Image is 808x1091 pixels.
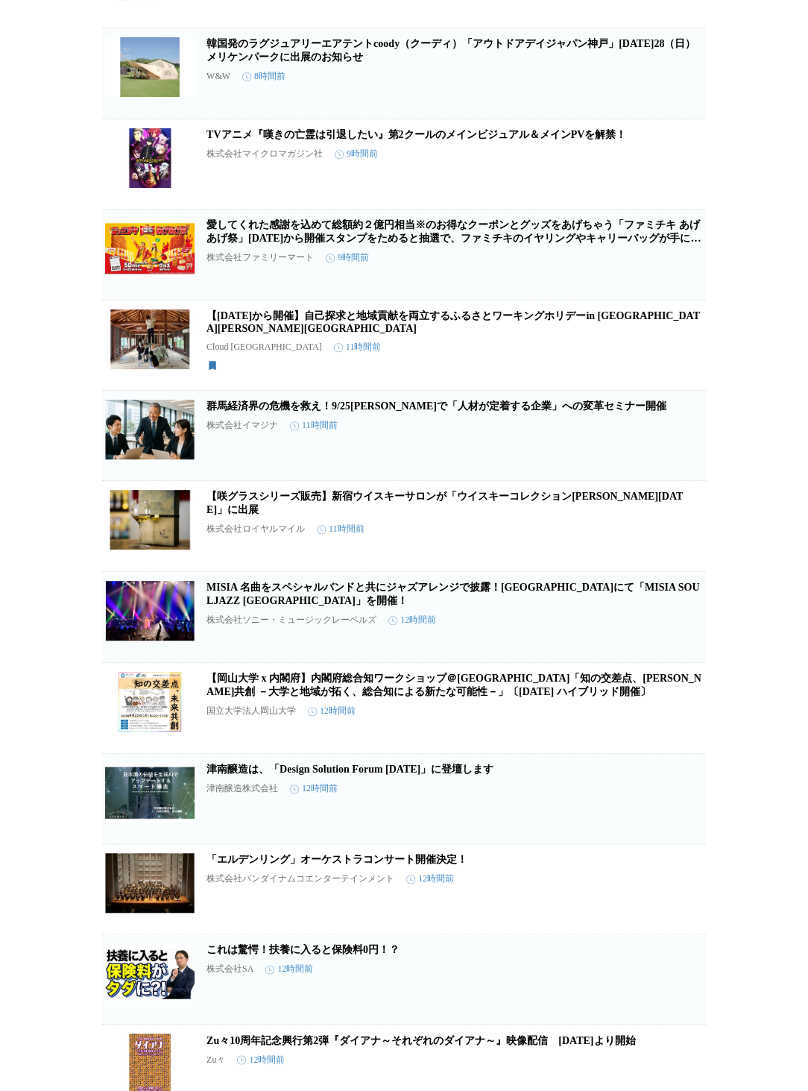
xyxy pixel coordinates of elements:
[105,309,195,369] img: 【明日から開催】自己探求と地域貢献を両立するふるさとワーキングホリデーin 滋賀県多賀町
[206,419,278,432] p: 株式会社イマジナ
[290,782,338,795] time: 12時間前
[206,854,467,865] a: 「エルデンリング」オーケストラコンサート開催決定！
[265,963,313,975] time: 12時間前
[206,582,699,606] a: MISIA 名曲をスペシャルバンドと共にジャズアレンジで披露！[GEOGRAPHIC_DATA]にて「MISIA SOULJAZZ [GEOGRAPHIC_DATA]」を開催！
[105,943,195,1003] img: これは驚愕！扶養に入ると保険料0円！？
[105,400,195,459] img: 群馬経済界の危機を救え！9/25高崎で「人材が定着する企業」への変革セミナー開催
[105,218,195,278] img: 愛してくれた感謝を込めて総額約２億円相当※のお得なクーポンとグッズをあげちゃう「ファミチキ あげあげ祭」9月16日から開催スタンプをためると抽選で、ファミチキのイヤリングやキャリーバッグが手に入る!?
[206,491,683,515] a: 【咲グラスシリーズ販売】新宿ウイスキーサロンが「ウイスキーコレクション[PERSON_NAME][DATE]」に出展
[206,614,376,626] p: 株式会社ソニー・ミュージックレーベルズ
[326,251,369,264] time: 9時間前
[206,1053,225,1066] p: Zu々
[206,359,218,371] svg: 保存済み
[335,148,378,160] time: 9時間前
[105,672,195,732] img: 【岡山大学 x 内閣府】内閣府総合知ワークショップ＠岡山大学「知の交差点、未来共創 －大学と地域が拓く、総合知による新たな可能性－」〔9/22,月 ハイブリッド開催〕
[206,251,314,264] p: 株式会社ファミリーマート
[317,523,364,535] time: 11時間前
[290,419,338,432] time: 11時間前
[237,1053,285,1066] time: 12時間前
[206,523,305,535] p: 株式会社ロイヤルマイル
[206,310,700,334] a: 【[DATE]から開催】自己探求と地域貢献を両立するふるさとワーキングホリデーin [GEOGRAPHIC_DATA][PERSON_NAME][GEOGRAPHIC_DATA]
[105,581,195,641] img: MISIA 名曲をスペシャルバンドと共にジャズアレンジで披露！東京・NHKホールにて「MISIA SOULJAZZ FUNK CITY」を開催！
[388,614,436,626] time: 12時間前
[206,705,296,717] p: 国立大学法人岡山大学
[206,1034,635,1046] a: Zu々10周年記念興行第2弾『ダイアナ～それぞれのダイアナ～』映像配信 [DATE]より開始
[206,673,701,697] a: 【岡山大学 x 内閣府】内閣府総合知ワークショップ＠[GEOGRAPHIC_DATA]「知の交差点、[PERSON_NAME]共創 －大学と地域が拓く、総合知による新たな可能性－」〔[DATE]...
[206,782,278,795] p: 津南醸造株式会社
[206,71,230,82] p: W&W
[105,490,195,550] img: 【咲グラスシリーズ販売】新宿ウイスキーサロンが「ウイスキーコレクション郡山2025」に出展
[206,342,322,353] p: Cloud [GEOGRAPHIC_DATA]
[334,341,382,353] time: 11時間前
[206,400,666,412] a: 群馬経済界の危機を救え！9/25[PERSON_NAME]で「人材が定着する企業」への変革セミナー開催
[206,148,323,160] p: 株式会社マイクロマガジン社
[406,873,454,885] time: 12時間前
[105,763,195,823] img: 津南醸造は、「Design Solution Forum 2025」に登壇します
[105,853,195,913] img: 「エルデンリング」オーケストラコンサート開催決定！
[206,764,493,775] a: 津南醸造は、「Design Solution Forum [DATE]」に登壇します
[105,128,195,188] img: TVアニメ『嘆きの亡霊は引退したい』第2クールのメインビジュアル＆メインPVを解禁！
[242,70,285,83] time: 8時間前
[206,944,400,955] a: これは驚愕！扶養に入ると保険料0円！？
[206,129,626,140] a: TVアニメ『嘆きの亡霊は引退したい』第2クールのメインビジュアル＆メインPVを解禁！
[105,37,195,97] img: 韓国発のラグジュアリーエアテントcoody（クーディ）「アウトドアデイジャパン神戸」9/27（土）28（日）メリケンパークに出展のお知らせ
[206,219,701,257] a: 愛してくれた感謝を込めて総額約２億円相当※のお得なクーポンとグッズをあげちゃう「ファミチキ あげあげ祭」[DATE]から開催スタンプをためると抽選で、ファミチキのイヤリングやキャリーバッグが手に...
[206,963,253,975] p: 株式会社SA
[308,705,356,717] time: 12時間前
[206,38,695,63] a: 韓国発のラグジュアリーエアテントcoody（クーディ）「アウトドアデイジャパン神戸」[DATE]28（日）メリケンパークに出展のお知らせ
[206,873,394,885] p: 株式会社バンダイナムコエンターテインメント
